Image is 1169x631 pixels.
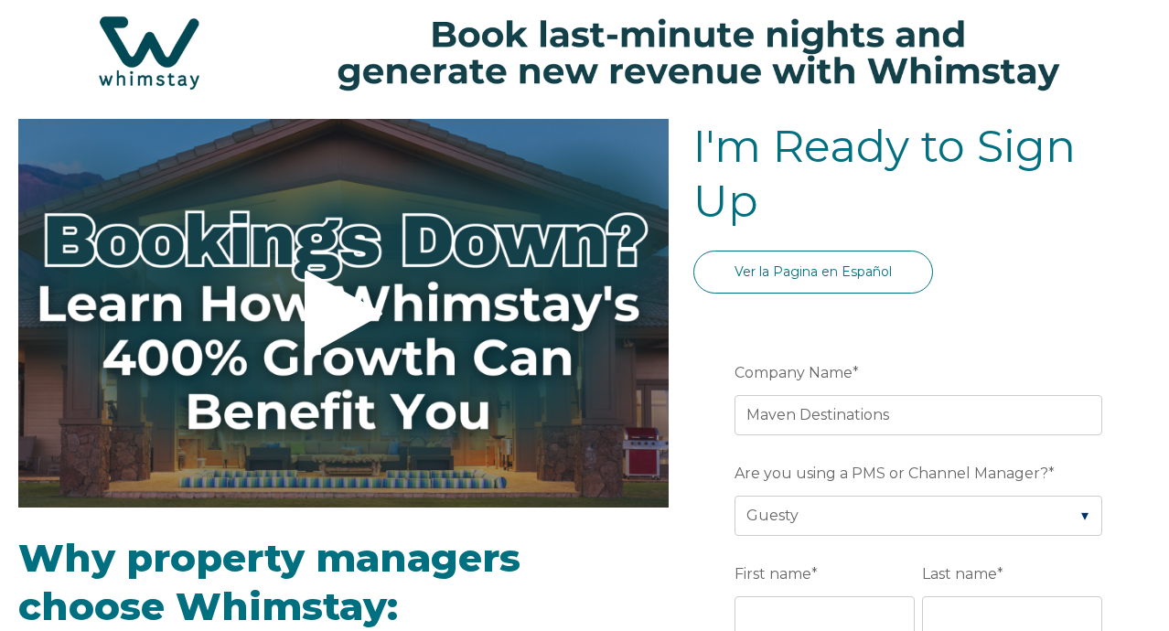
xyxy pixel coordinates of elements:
[735,459,1048,487] span: Are you using a PMS or Channel Manager?
[922,560,997,588] span: Last name
[735,358,853,387] span: Company Name
[693,251,933,294] a: Ver la Pagina en Español
[693,120,1076,228] span: I'm Ready to Sign Up
[18,534,520,630] span: Why property managers choose Whimstay:
[735,560,811,588] span: First name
